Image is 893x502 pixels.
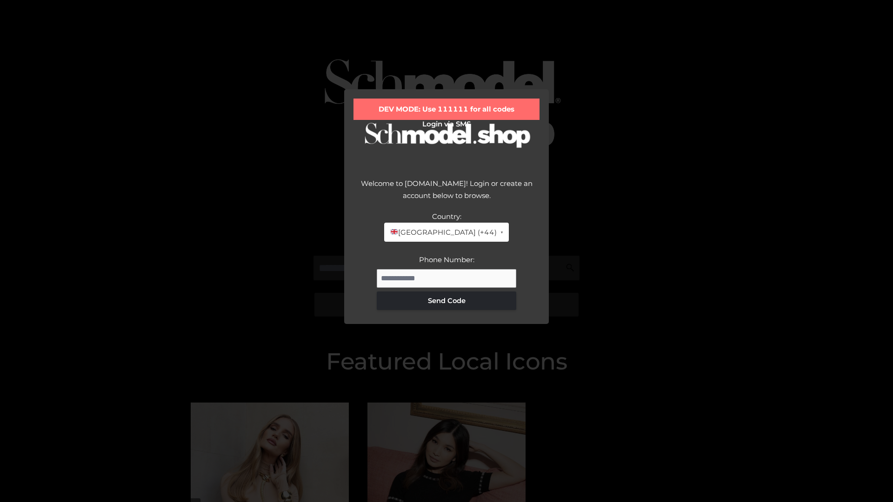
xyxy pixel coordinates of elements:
[432,212,461,221] label: Country:
[419,255,474,264] label: Phone Number:
[353,178,540,211] div: Welcome to [DOMAIN_NAME]! Login or create an account below to browse.
[353,120,540,128] h2: Login via SMS
[353,99,540,120] div: DEV MODE: Use 111111 for all codes
[390,226,496,238] span: [GEOGRAPHIC_DATA] (+44)
[377,291,516,310] button: Send Code
[391,228,398,235] img: 🇬🇧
